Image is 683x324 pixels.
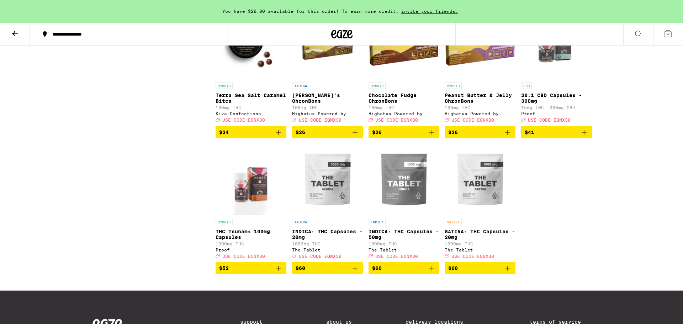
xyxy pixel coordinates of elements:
button: Add to bag [445,126,515,138]
span: USE CODE EQNX30 [222,118,265,123]
button: Add to bag [216,126,286,138]
p: INDICA [292,83,309,89]
p: SATIVA [445,219,462,225]
span: USE CODE EQNX30 [528,118,571,123]
div: The Tablet [369,248,439,252]
a: Open page for THC Tsunami 100mg Capsules from Proof [216,144,286,262]
div: Highatus Powered by Cannabiotix [445,111,515,116]
p: HYBRID [216,219,233,225]
p: 20:1 CBD Capsules - 300mg [521,92,592,104]
img: The Tablet - SATIVA: THC Capsules - 20mg [445,144,515,215]
p: INDICA: THC Capsules - 20mg [292,229,363,240]
button: Add to bag [369,262,439,274]
span: USE CODE EQNX30 [299,118,341,123]
span: $60 [296,265,305,271]
a: Open page for Peanut Butter & Jelly ChronBons from Highatus Powered by Cannabiotix [445,8,515,126]
p: INDICA [369,219,386,225]
p: INDICA [292,219,309,225]
a: Open page for INDICA: THC Capsules - 50mg from The Tablet [369,144,439,262]
p: Chocolate Fudge ChronBons [369,92,439,104]
span: $26 [372,129,382,135]
span: Hi. Need any help? [4,5,51,11]
p: SATIVA: THC Capsules - 20mg [445,229,515,240]
p: THC Tsunami 100mg Capsules [216,229,286,240]
button: Add to bag [445,262,515,274]
span: USE CODE EQNX30 [375,118,418,123]
span: $26 [448,129,458,135]
button: Add to bag [292,126,363,138]
span: USE CODE EQNX30 [451,254,494,259]
img: Proof - THC Tsunami 100mg Capsules [216,144,286,215]
p: HYBRID [216,83,233,89]
span: invite your friends. [399,9,461,14]
span: USE CODE EQNX30 [299,254,341,259]
div: Proof [216,248,286,252]
p: 100mg THC [216,105,286,110]
button: Add to bag [216,262,286,274]
p: 100mg THC [445,105,515,110]
p: Terra Sea Salt Caramel Bites [216,92,286,104]
p: HYBRID [369,83,386,89]
p: 1000mg THC [216,241,286,246]
p: 100mg THC [292,105,363,110]
span: $52 [219,265,229,271]
a: Open page for INDICA: THC Capsules - 20mg from The Tablet [292,144,363,262]
span: $60 [372,265,382,271]
img: The Tablet - INDICA: THC Capsules - 20mg [292,144,363,215]
a: Open page for Terra Sea Salt Caramel Bites from Kiva Confections [216,8,286,126]
a: Open page for Chocolate Fudge ChronBons from Highatus Powered by Cannabiotix [369,8,439,126]
button: Add to bag [369,126,439,138]
span: $24 [219,129,229,135]
span: USE CODE EQNX30 [451,118,494,123]
button: Add to bag [521,126,592,138]
div: The Tablet [292,248,363,252]
span: USE CODE EQNX30 [222,254,265,259]
div: Kiva Confections [216,111,286,116]
a: Open page for SATIVA: THC Capsules - 20mg from The Tablet [445,144,515,262]
div: Highatus Powered by Cannabiotix [292,111,363,116]
p: 1000mg THC [369,241,439,246]
p: 1000mg THC [292,241,363,246]
span: $26 [296,129,305,135]
button: Add to bag [292,262,363,274]
p: 100mg THC [369,105,439,110]
p: CBD [521,83,532,89]
a: Open page for Smore's ChronBons from Highatus Powered by Cannabiotix [292,8,363,126]
span: USE CODE EQNX30 [375,254,418,259]
span: You have $20.00 available for this order! To earn more credit, [222,9,399,14]
p: INDICA: THC Capsules - 50mg [369,229,439,240]
p: [PERSON_NAME]'s ChronBons [292,92,363,104]
p: 15mg THC: 300mg CBD [521,105,592,110]
a: Open page for 20:1 CBD Capsules - 300mg from Proof [521,8,592,126]
p: Peanut Butter & Jelly ChronBons [445,92,515,104]
p: 1000mg THC [445,241,515,246]
img: The Tablet - INDICA: THC Capsules - 50mg [369,144,439,215]
div: Highatus Powered by Cannabiotix [369,111,439,116]
span: $60 [448,265,458,271]
p: HYBRID [445,83,462,89]
div: Proof [521,111,592,116]
div: The Tablet [445,248,515,252]
span: $41 [525,129,534,135]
